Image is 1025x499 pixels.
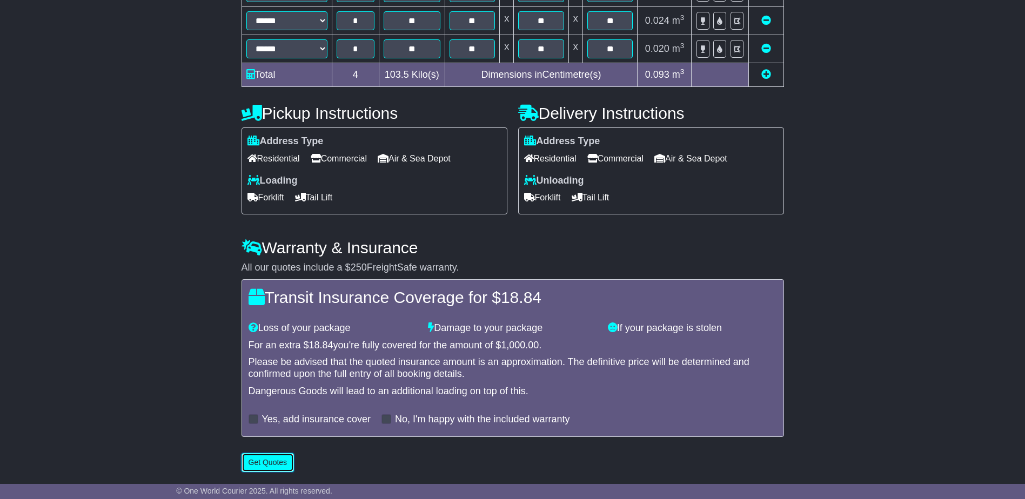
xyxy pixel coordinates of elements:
span: 103.5 [385,69,409,80]
div: If your package is stolen [602,322,782,334]
div: Dangerous Goods will lead to an additional loading on top of this. [249,386,777,397]
span: Tail Lift [572,189,609,206]
h4: Pickup Instructions [242,104,507,122]
td: x [500,35,514,63]
sup: 3 [680,42,685,50]
span: 1,000.00 [501,340,539,350]
span: Air & Sea Depot [654,150,727,167]
span: Commercial [311,150,367,167]
span: m [672,43,685,54]
h4: Warranty & Insurance [242,239,784,257]
td: x [500,7,514,35]
label: Address Type [247,136,324,147]
span: 0.093 [645,69,669,80]
a: Add new item [761,69,771,80]
span: © One World Courier 2025. All rights reserved. [176,487,332,495]
td: Kilo(s) [379,63,445,87]
div: All our quotes include a $ FreightSafe warranty. [242,262,784,274]
span: m [672,15,685,26]
span: 18.84 [309,340,333,350]
label: No, I'm happy with the included warranty [395,414,570,426]
span: 250 [351,262,367,273]
span: Forklift [247,189,284,206]
span: 0.024 [645,15,669,26]
a: Remove this item [761,43,771,54]
button: Get Quotes [242,453,294,472]
td: Total [242,63,332,87]
div: For an extra $ you're fully covered for the amount of $ . [249,340,777,352]
span: Tail Lift [295,189,333,206]
div: Loss of your package [243,322,423,334]
h4: Delivery Instructions [518,104,784,122]
h4: Transit Insurance Coverage for $ [249,288,777,306]
div: Please be advised that the quoted insurance amount is an approximation. The definitive price will... [249,356,777,380]
td: 4 [332,63,379,87]
span: Residential [524,150,577,167]
span: Forklift [524,189,561,206]
span: m [672,69,685,80]
span: Residential [247,150,300,167]
a: Remove this item [761,15,771,26]
div: Damage to your package [423,322,602,334]
label: Address Type [524,136,600,147]
td: x [568,35,582,63]
span: 0.020 [645,43,669,54]
sup: 3 [680,14,685,22]
span: 18.84 [501,288,541,306]
label: Unloading [524,175,584,187]
span: Commercial [587,150,644,167]
label: Loading [247,175,298,187]
sup: 3 [680,68,685,76]
td: Dimensions in Centimetre(s) [445,63,638,87]
label: Yes, add insurance cover [262,414,371,426]
td: x [568,7,582,35]
span: Air & Sea Depot [378,150,451,167]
